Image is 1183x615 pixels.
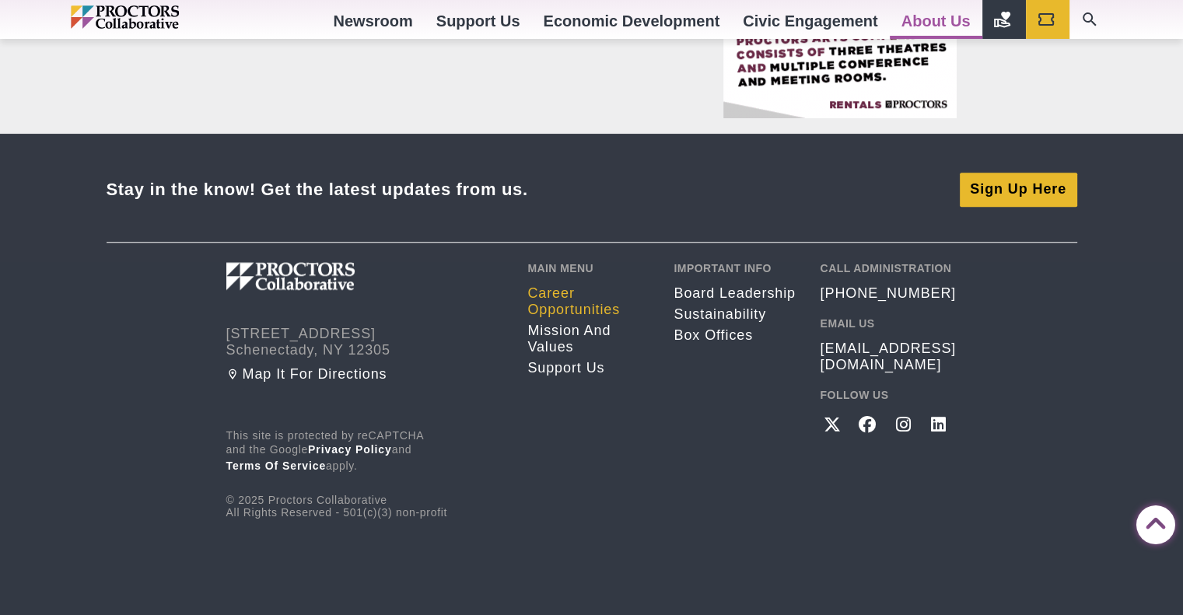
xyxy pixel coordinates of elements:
[527,262,650,274] h2: Main Menu
[820,341,957,373] a: [EMAIL_ADDRESS][DOMAIN_NAME]
[1136,506,1167,537] a: Back to Top
[527,360,650,376] a: Support Us
[226,366,505,383] a: Map it for directions
[674,262,796,274] h2: Important Info
[226,460,327,472] a: Terms of Service
[674,306,796,323] a: Sustainability
[71,5,246,29] img: Proctors logo
[308,443,392,456] a: Privacy Policy
[226,429,505,474] p: This site is protected by reCAPTCHA and the Google and apply.
[820,317,957,330] h2: Email Us
[960,173,1077,207] a: Sign Up Here
[226,326,505,358] address: [STREET_ADDRESS] Schenectady, NY 12305
[527,323,650,355] a: Mission and Values
[674,285,796,302] a: Board Leadership
[107,179,528,200] div: Stay in the know! Get the latest updates from us.
[674,327,796,344] a: Box Offices
[820,389,957,401] h2: Follow Us
[226,262,436,290] img: Proctors logo
[527,285,650,318] a: Career opportunities
[226,429,505,519] div: © 2025 Proctors Collaborative All Rights Reserved - 501(c)(3) non-profit
[820,285,956,302] a: [PHONE_NUMBER]
[820,262,957,274] h2: Call Administration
